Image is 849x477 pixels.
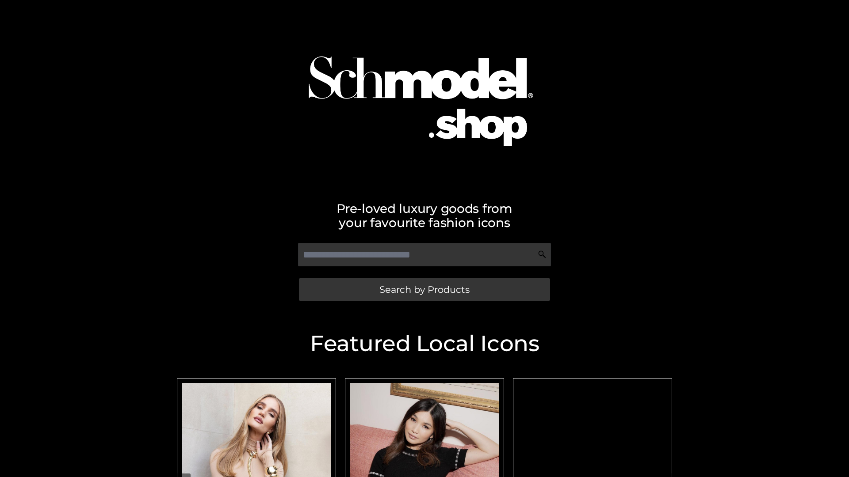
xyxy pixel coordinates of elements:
[172,333,677,355] h2: Featured Local Icons​
[379,285,470,294] span: Search by Products
[538,250,547,259] img: Search Icon
[172,201,677,230] h2: Pre-loved luxury goods from your favourite fashion icons
[299,278,550,301] a: Search by Products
